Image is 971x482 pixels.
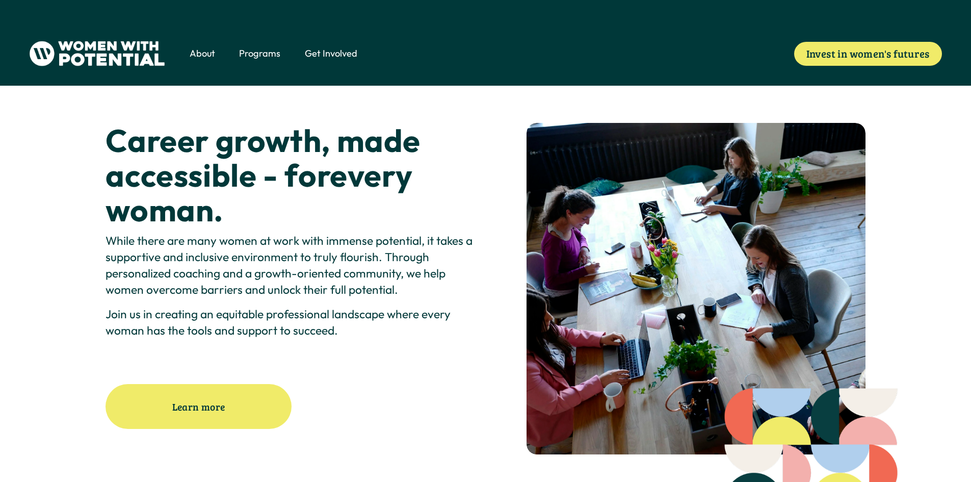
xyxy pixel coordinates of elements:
[794,42,942,66] a: Invest in women's futures
[106,120,427,195] strong: , made accessible - for
[190,47,215,60] span: About
[190,46,215,61] a: folder dropdown
[106,384,291,429] a: Learn more
[305,47,357,60] span: Get Involved
[106,120,321,160] strong: Career growth
[106,155,419,230] strong: every woman.
[106,306,483,339] p: Join us in creating an equitable professional landscape where every woman has the tools and suppo...
[106,233,483,298] p: While there are many women at work with immense potential, it takes a supportive and inclusive en...
[305,46,357,61] a: folder dropdown
[29,41,165,66] img: Women With Potential
[239,46,280,61] a: folder dropdown
[239,47,280,60] span: Programs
